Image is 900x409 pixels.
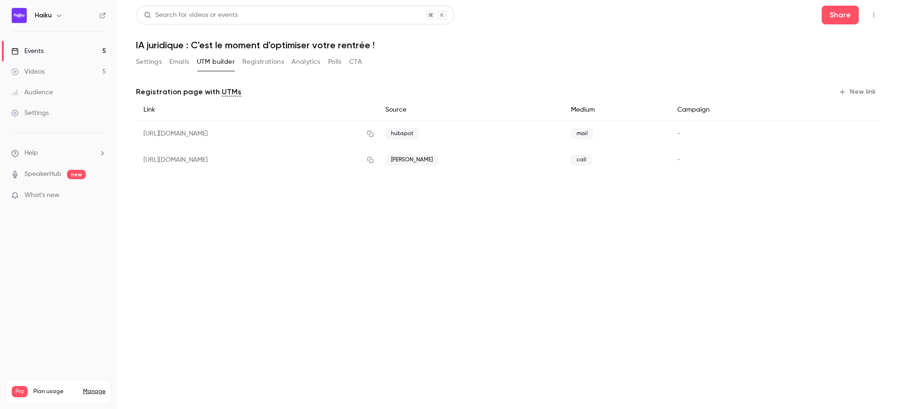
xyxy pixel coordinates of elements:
[136,86,241,98] p: Registration page with
[136,39,881,51] h1: IA juridique : C'est le moment d'optimiser votre rentrée !
[242,54,284,69] button: Registrations
[677,130,681,137] span: -
[677,157,681,163] span: -
[12,386,28,397] span: Pro
[136,147,378,173] div: [URL][DOMAIN_NAME]
[378,99,563,121] div: Source
[24,148,38,158] span: Help
[328,54,342,69] button: Polls
[35,11,52,20] h6: Haiku
[11,46,44,56] div: Events
[169,54,189,69] button: Emails
[83,388,105,395] a: Manage
[144,10,238,20] div: Search for videos or events
[136,121,378,147] div: [URL][DOMAIN_NAME]
[835,84,881,99] button: New link
[136,99,378,121] div: Link
[385,128,419,139] span: hubspot
[222,86,241,98] a: UTMs
[385,154,438,166] span: [PERSON_NAME]
[136,54,162,69] button: Settings
[11,148,106,158] li: help-dropdown-opener
[197,54,235,69] button: UTM builder
[11,88,53,97] div: Audience
[11,67,45,76] div: Videos
[33,388,77,395] span: Plan usage
[24,190,60,200] span: What's new
[11,108,49,118] div: Settings
[12,8,27,23] img: Haiku
[822,6,859,24] button: Share
[349,54,362,69] button: CTA
[24,169,61,179] a: SpeakerHub
[571,128,593,139] span: mail
[563,99,670,121] div: Medium
[67,170,86,179] span: new
[292,54,321,69] button: Analytics
[670,99,799,121] div: Campaign
[571,154,592,166] span: call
